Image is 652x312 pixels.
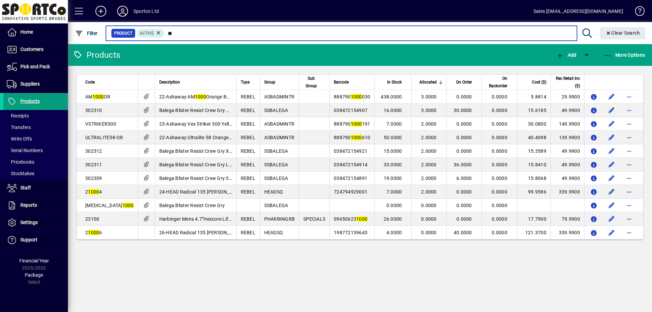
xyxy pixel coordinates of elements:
[159,230,247,235] span: 26-HEAD Radical 135 [PERSON_NAME] r
[20,29,33,35] span: Home
[456,189,472,195] span: 0.0000
[85,216,99,222] span: 23100
[264,230,283,235] span: HEADSQ
[384,176,402,181] span: 19.0000
[7,159,34,165] span: Pricebooks
[90,5,112,17] button: Add
[606,91,617,102] button: Edit
[454,108,472,113] span: 30.0000
[334,94,370,99] span: 888790 030
[492,121,507,127] span: 0.0000
[334,148,367,154] span: 038472154921
[606,146,617,157] button: Edit
[303,216,325,222] span: SPECIALS
[517,90,550,104] td: 5.8814
[264,162,288,167] span: SSBALEGA
[421,121,437,127] span: 2.0000
[451,78,478,86] div: On Order
[241,162,255,167] span: REBEL
[456,94,472,99] span: 0.0000
[550,117,584,131] td: 149.9900
[264,148,288,154] span: SSBALEGA
[517,212,550,226] td: 17.7900
[387,78,402,86] span: In Stock
[334,121,370,127] span: 888790 191
[386,230,402,235] span: 4.0000
[517,131,550,144] td: 40.4098
[159,121,272,127] span: 23-Ashaway Vex Striker 300 Yell/Blk Badminton Rkt
[137,29,164,38] mat-chip: Activation Status: Active
[456,135,472,140] span: 0.0000
[303,75,319,90] span: Sub Group
[75,31,98,36] span: Filter
[159,189,247,195] span: 24-HEAD Radical 135 [PERSON_NAME] r
[384,216,402,222] span: 26.0000
[554,49,578,61] button: Add
[456,78,472,86] span: On Order
[606,173,617,184] button: Edit
[384,135,402,140] span: 50.0000
[492,148,507,154] span: 0.0000
[386,189,402,195] span: 7.0000
[3,58,68,75] a: Pick and Pack
[334,78,349,86] span: Barcode
[241,176,255,181] span: REBEL
[517,171,550,185] td: 15.8068
[606,227,617,238] button: Edit
[85,148,102,154] span: 302312
[85,189,102,195] span: 2 4
[241,94,255,99] span: REBEL
[606,132,617,143] button: Edit
[486,75,513,90] div: On Backorder
[550,226,584,239] td: 339.9900
[264,135,295,140] span: ASBADMINTR
[533,6,623,17] div: Sales [EMAIL_ADDRESS][DOMAIN_NAME]
[3,197,68,214] a: Reports
[20,202,37,208] span: Reports
[386,121,402,127] span: 7.0000
[624,91,635,102] button: More options
[550,90,584,104] td: 29.9900
[606,159,617,170] button: Edit
[159,203,225,208] span: Balega Blister Resist Crew Gry
[624,186,635,197] button: More options
[334,78,370,86] div: Barcode
[606,214,617,224] button: Edit
[25,272,43,278] span: Package
[264,216,295,222] span: PHARBINGRB
[456,121,472,127] span: 0.0000
[85,121,116,127] span: VSTRIKER300
[416,78,442,86] div: Allocated
[624,173,635,184] button: More options
[3,41,68,58] a: Customers
[550,104,584,117] td: 49.9900
[85,162,102,167] span: 302311
[159,148,275,154] span: Balega Blister Resist Crew Gry XL M12-14W13.5-15.5
[492,135,507,140] span: 0.0000
[7,136,32,142] span: Write Offs
[421,94,437,99] span: 3.0000
[386,203,402,208] span: 0.0000
[3,214,68,231] a: Settings
[492,230,507,235] span: 0.0000
[241,78,250,86] span: Type
[492,94,507,99] span: 0.0000
[85,78,134,86] div: Code
[264,78,295,86] div: Group
[606,186,617,197] button: Edit
[85,230,102,235] span: 2 6
[159,176,266,181] span: Balega Blister Resist Crew Gry Sm M4.5-6.5 W6-8
[606,200,617,211] button: Edit
[303,75,325,90] div: Sub Group
[517,144,550,158] td: 15.3589
[630,1,644,23] a: Knowledge Base
[264,94,295,99] span: ASBADMINTR
[241,230,255,235] span: REBEL
[159,216,275,222] span: Harbinger Mens 4.7"Hexcore Lifting Belt Blk/Red S***
[456,216,472,222] span: 0.0000
[606,105,617,116] button: Edit
[492,176,507,181] span: 0.0000
[159,162,276,167] span: Balega Blister Resist Crew Gry Lg M9.5-11.5 W11-13 r
[421,230,437,235] span: 0.0000
[334,135,370,140] span: 888790 610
